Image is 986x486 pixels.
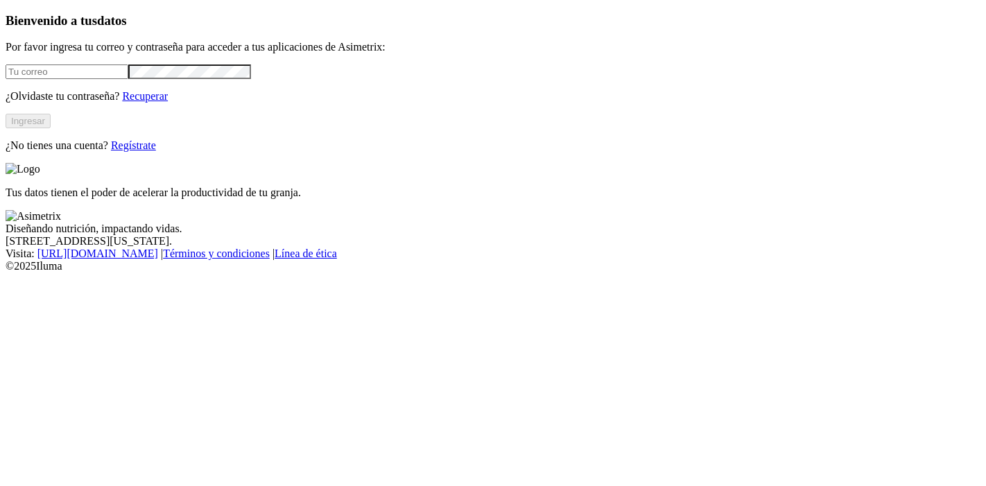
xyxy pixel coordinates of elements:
[6,163,40,175] img: Logo
[6,186,980,199] p: Tus datos tienen el poder de acelerar la productividad de tu granja.
[122,90,168,102] a: Recuperar
[6,235,980,248] div: [STREET_ADDRESS][US_STATE].
[6,248,980,260] div: Visita : | |
[6,64,128,79] input: Tu correo
[97,13,127,28] span: datos
[6,41,980,53] p: Por favor ingresa tu correo y contraseña para acceder a tus aplicaciones de Asimetrix:
[6,223,980,235] div: Diseñando nutrición, impactando vidas.
[6,210,61,223] img: Asimetrix
[6,13,980,28] h3: Bienvenido a tus
[6,114,51,128] button: Ingresar
[163,248,270,259] a: Términos y condiciones
[37,248,158,259] a: [URL][DOMAIN_NAME]
[275,248,337,259] a: Línea de ética
[6,139,980,152] p: ¿No tienes una cuenta?
[6,90,980,103] p: ¿Olvidaste tu contraseña?
[111,139,156,151] a: Regístrate
[6,260,980,272] div: © 2025 Iluma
